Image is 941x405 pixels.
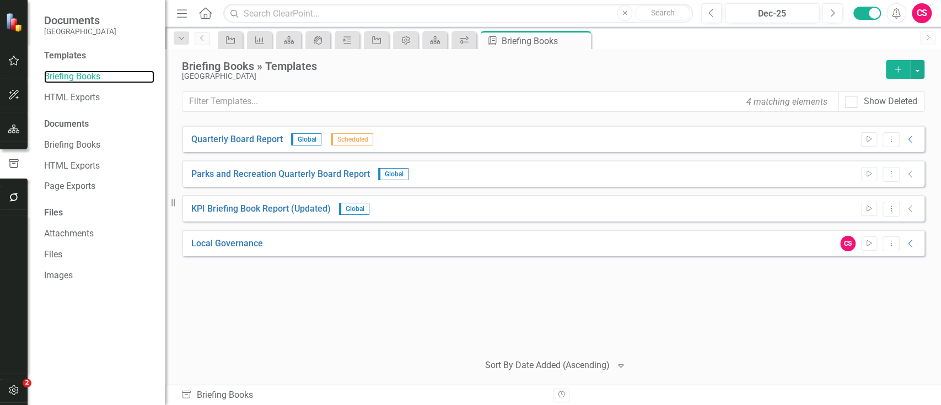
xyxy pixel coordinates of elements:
div: Templates [44,50,154,62]
button: CS [912,3,932,23]
a: Parks and Recreation Quarterly Board Report [191,168,370,181]
a: Images [44,269,154,282]
img: ClearPoint Strategy [6,13,25,32]
div: [GEOGRAPHIC_DATA] [182,72,880,80]
a: Quarterly Board Report [191,133,283,146]
a: Local Governance [191,237,263,250]
div: Dec-25 [729,7,815,20]
span: 2 [23,379,31,387]
span: Global [339,203,369,215]
a: Attachments [44,228,154,240]
a: KPI Briefing Book Report (Updated) [191,203,331,215]
div: Briefing Books [502,34,588,48]
div: Briefing Books » Templates [182,60,880,72]
a: HTML Exports [44,160,154,172]
div: Files [44,207,154,219]
button: Search [635,6,690,21]
input: Search ClearPoint... [223,4,693,23]
a: Files [44,249,154,261]
span: Global [291,133,321,145]
a: Page Exports [44,180,154,193]
span: Global [378,168,408,180]
span: Search [651,8,675,17]
div: Documents [44,118,154,131]
span: Documents [44,14,116,27]
div: 4 matching elements [744,93,830,111]
a: HTML Exports [44,91,154,104]
a: Briefing Books [44,139,154,152]
small: [GEOGRAPHIC_DATA] [44,27,116,36]
div: CS [840,236,856,251]
span: Scheduled [331,133,373,145]
a: Briefing Books [44,71,154,83]
div: Show Deleted [864,95,917,108]
div: Briefing Books [181,389,545,402]
input: Filter Templates... [182,91,838,112]
button: Dec-25 [725,3,819,23]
